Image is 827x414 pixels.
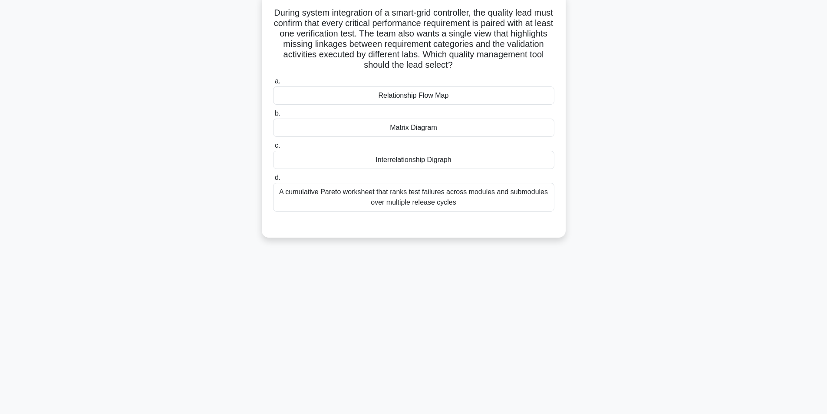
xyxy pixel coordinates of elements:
h5: During system integration of a smart-grid controller, the quality lead must confirm that every cr... [272,7,555,71]
div: Interrelationship Digraph [273,151,554,169]
span: a. [275,77,280,85]
span: c. [275,142,280,149]
div: Matrix Diagram [273,119,554,137]
div: A cumulative Pareto worksheet that ranks test failures across modules and submodules over multipl... [273,183,554,212]
span: b. [275,109,280,117]
span: d. [275,174,280,181]
div: Relationship Flow Map [273,86,554,105]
